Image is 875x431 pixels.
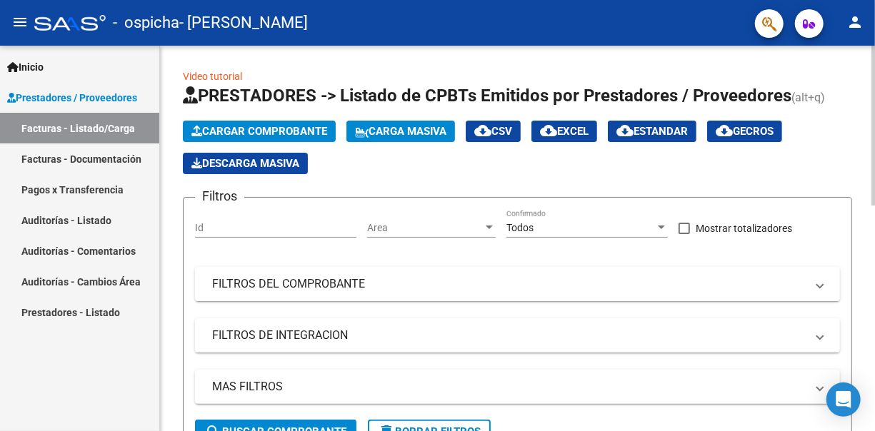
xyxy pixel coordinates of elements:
[474,125,512,138] span: CSV
[826,382,861,417] div: Open Intercom Messenger
[191,157,299,170] span: Descarga Masiva
[183,71,242,82] a: Video tutorial
[11,14,29,31] mat-icon: menu
[195,267,840,301] mat-expansion-panel-header: FILTROS DEL COMPROBANTE
[791,91,825,104] span: (alt+q)
[716,125,774,138] span: Gecros
[212,328,806,343] mat-panel-title: FILTROS DE INTEGRACION
[367,222,483,234] span: Area
[183,86,791,106] span: PRESTADORES -> Listado de CPBTs Emitidos por Prestadores / Proveedores
[195,186,244,206] h3: Filtros
[540,125,589,138] span: EXCEL
[183,121,336,142] button: Cargar Comprobante
[179,7,308,39] span: - [PERSON_NAME]
[540,122,557,139] mat-icon: cloud_download
[113,7,179,39] span: - ospicha
[716,122,733,139] mat-icon: cloud_download
[608,121,696,142] button: Estandar
[474,122,491,139] mat-icon: cloud_download
[195,318,840,353] mat-expansion-panel-header: FILTROS DE INTEGRACION
[212,379,806,395] mat-panel-title: MAS FILTROS
[7,59,44,75] span: Inicio
[346,121,455,142] button: Carga Masiva
[616,122,634,139] mat-icon: cloud_download
[191,125,327,138] span: Cargar Comprobante
[696,220,792,237] span: Mostrar totalizadores
[212,276,806,292] mat-panel-title: FILTROS DEL COMPROBANTE
[7,90,137,106] span: Prestadores / Proveedores
[355,125,446,138] span: Carga Masiva
[466,121,521,142] button: CSV
[183,153,308,174] button: Descarga Masiva
[506,222,534,233] span: Todos
[183,153,308,174] app-download-masive: Descarga masiva de comprobantes (adjuntos)
[707,121,782,142] button: Gecros
[531,121,597,142] button: EXCEL
[846,14,864,31] mat-icon: person
[195,370,840,404] mat-expansion-panel-header: MAS FILTROS
[616,125,688,138] span: Estandar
